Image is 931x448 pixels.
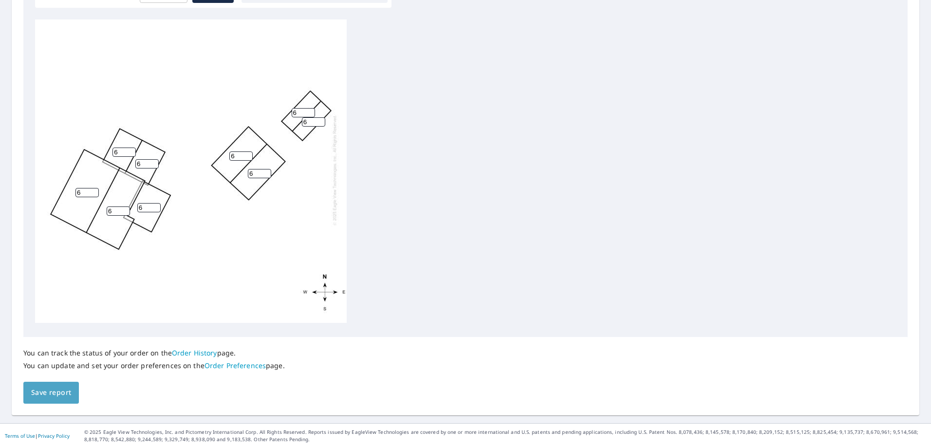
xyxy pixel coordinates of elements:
p: You can track the status of your order on the page. [23,349,285,357]
button: Save report [23,382,79,404]
a: Order History [172,348,217,357]
span: Save report [31,387,71,399]
p: You can update and set your order preferences on the page. [23,361,285,370]
p: © 2025 Eagle View Technologies, Inc. and Pictometry International Corp. All Rights Reserved. Repo... [84,429,926,443]
a: Privacy Policy [38,432,70,439]
a: Order Preferences [205,361,266,370]
a: Terms of Use [5,432,35,439]
p: | [5,433,70,439]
